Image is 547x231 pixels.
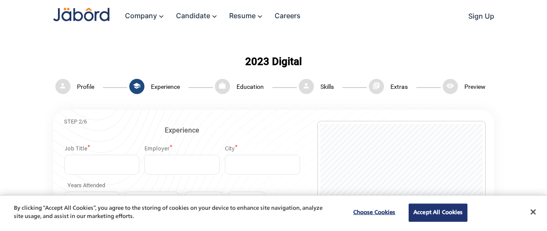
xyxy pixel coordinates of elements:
mat-icon: person [55,79,70,94]
p: By clicking “Accept All Cookies”, you agree to the storing of cookies on your device to enhance s... [14,204,328,221]
mat-icon: keyboard_arrow_down [256,12,266,21]
span: Preview [464,83,486,90]
div: 2023 Digital [53,55,494,68]
mat-icon: visibility [443,79,458,94]
img: Jabord [53,8,109,21]
mat-icon: work [215,79,230,94]
div: Experience [62,125,303,136]
div: City [225,144,300,155]
div: Employer [144,144,220,155]
mat-icon: school [129,79,144,94]
mat-icon: keyboard_arrow_down [210,12,221,21]
span: Skills [320,83,334,90]
span: Profile [77,83,94,90]
a: Resume [221,7,266,26]
mat-icon: keyboard_arrow_down [157,12,167,21]
a: Candidate [167,7,221,26]
a: Company [116,7,167,26]
a: Sign Up [460,7,494,25]
div: Job Title [64,144,140,155]
div: STEP 2/6 [62,118,303,125]
button: Choose Cookies [347,204,401,221]
button: Accept All Cookies [409,204,467,222]
mat-icon: person [299,79,314,94]
button: Close [524,202,543,221]
label: Years Attended [62,182,111,189]
span: Extras [390,83,408,90]
a: Careers [266,7,301,25]
span: Education [237,83,264,90]
mat-icon: library_books [369,79,384,94]
span: Experience [151,83,180,90]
